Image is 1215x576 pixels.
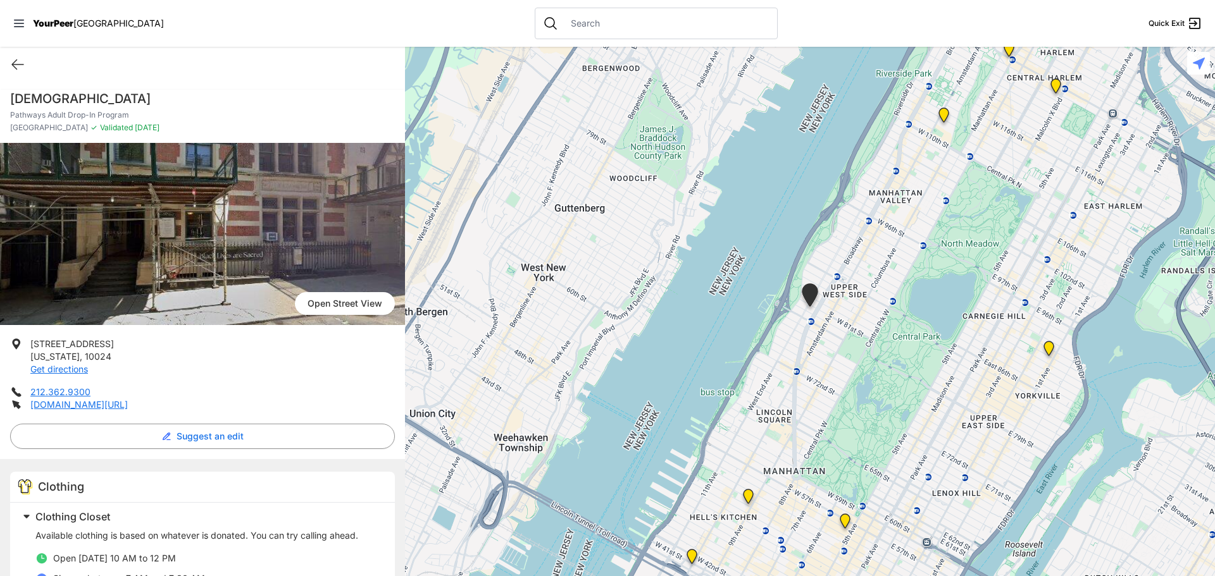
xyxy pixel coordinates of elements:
span: 10024 [85,351,111,362]
a: 212.362.9300 [30,386,90,397]
span: Quick Exit [1149,18,1185,28]
span: Open [DATE] 10 AM to 12 PM [53,553,176,563]
span: [DATE] [133,123,159,132]
span: Clothing Closet [35,510,110,523]
a: YourPeer[GEOGRAPHIC_DATA] [33,20,164,27]
button: Suggest an edit [10,424,395,449]
span: Clothing [38,480,84,493]
a: Get directions [30,364,88,374]
span: [US_STATE] [30,351,80,362]
input: Search [563,17,769,30]
span: YourPeer [33,18,73,28]
span: ✓ [90,123,97,133]
div: New York [684,549,700,569]
a: Quick Exit [1149,16,1202,31]
span: [STREET_ADDRESS] [30,338,114,349]
div: The Cathedral Church of St. John the Divine [936,107,952,128]
div: 9th Avenue Drop-in Center [740,489,756,509]
div: Pathways Adult Drop-In Program [799,283,821,312]
span: Validated [100,123,133,132]
span: Suggest an edit [177,430,244,443]
p: Available clothing is based on whatever is donated. You can try calling ahead. [35,529,380,542]
div: The PILLARS – Holistic Recovery Support [1001,42,1017,62]
div: Avenue Church [1041,341,1057,361]
a: Open Street View [295,292,395,315]
span: , [80,351,82,362]
span: [GEOGRAPHIC_DATA] [73,18,164,28]
p: Pathways Adult Drop-In Program [10,110,395,120]
a: [DOMAIN_NAME][URL] [30,399,128,410]
h1: [DEMOGRAPHIC_DATA] [10,90,395,107]
span: [GEOGRAPHIC_DATA] [10,123,88,133]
